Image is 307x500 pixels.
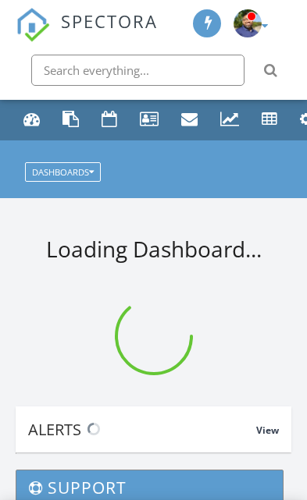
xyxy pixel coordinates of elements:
div: Dashboards [32,168,94,176]
a: Email Queue [176,105,204,135]
img: The Best Home Inspection Software - Spectora [16,8,50,42]
span: View [256,424,279,437]
button: Dashboards [25,162,101,182]
span: SPECTORA [61,8,158,33]
a: Data [256,105,284,135]
a: Templates [57,105,85,135]
a: Calendar [96,105,123,135]
a: Metrics [215,105,245,135]
a: SPECTORA [16,23,158,53]
input: Search everything... [31,55,245,86]
div: Alerts [28,419,256,440]
img: favorite_1.jpg [234,9,262,37]
a: Contacts [134,105,165,135]
a: Dashboard [18,105,46,135]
